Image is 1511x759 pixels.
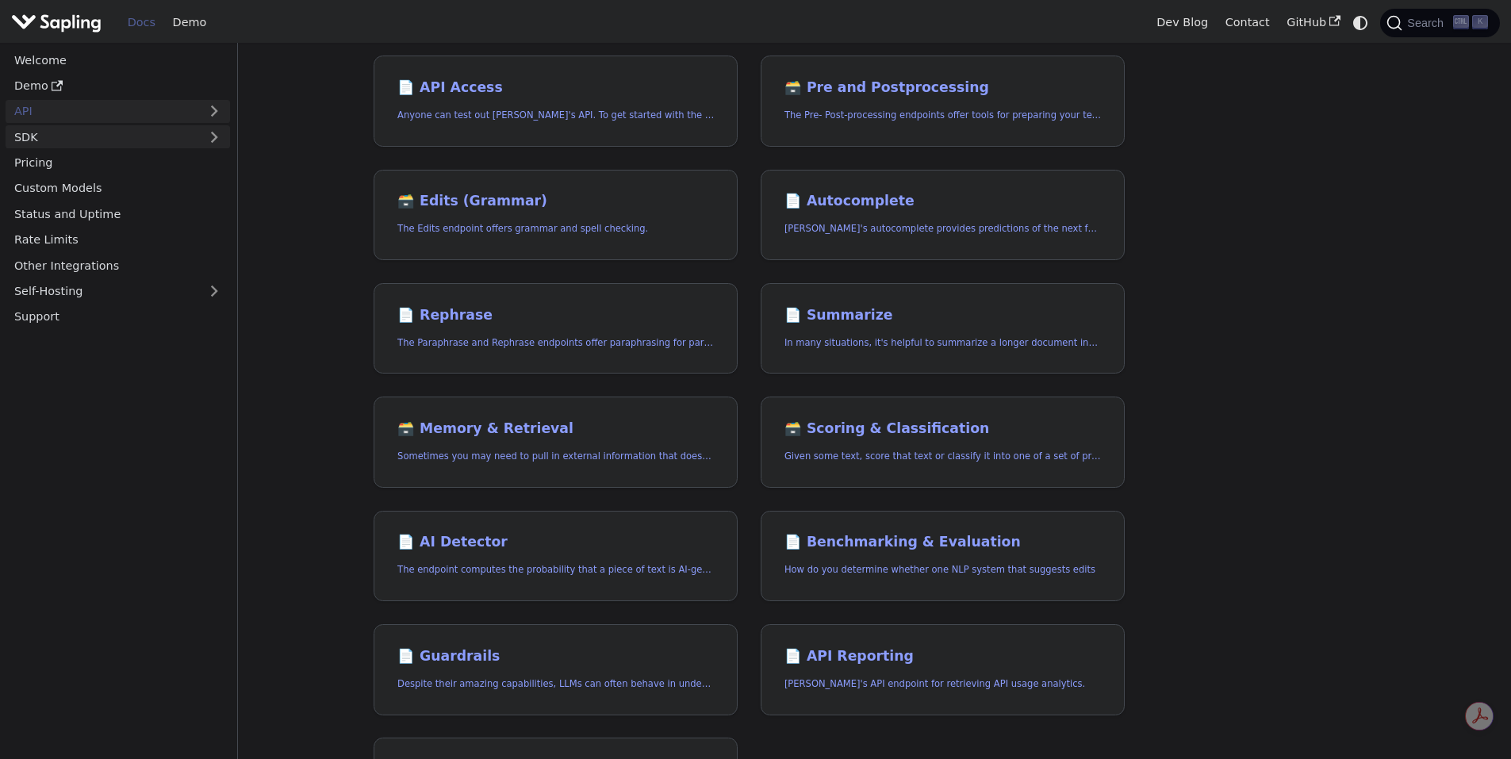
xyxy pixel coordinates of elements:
a: Other Integrations [6,254,230,277]
kbd: K [1472,15,1488,29]
a: Rate Limits [6,228,230,251]
a: Support [6,305,230,328]
a: Demo [164,10,215,35]
img: Sapling.ai [11,11,102,34]
h2: AI Detector [397,534,714,551]
a: Sapling.ai [11,11,107,34]
button: Expand sidebar category 'API' [198,100,230,123]
p: The Edits endpoint offers grammar and spell checking. [397,221,714,236]
a: SDK [6,125,198,148]
a: Custom Models [6,177,230,200]
h2: API Reporting [784,648,1101,665]
h2: Benchmarking & Evaluation [784,534,1101,551]
button: Switch between dark and light mode (currently system mode) [1349,11,1372,34]
p: Anyone can test out Sapling's API. To get started with the API, simply: [397,108,714,123]
h2: Rephrase [397,307,714,324]
p: The Pre- Post-processing endpoints offer tools for preparing your text data for ingestation as we... [784,108,1101,123]
h2: Guardrails [397,648,714,665]
a: Demo [6,75,230,98]
a: 🗃️ Edits (Grammar)The Edits endpoint offers grammar and spell checking. [374,170,738,261]
a: Dev Blog [1148,10,1216,35]
h2: Pre and Postprocessing [784,79,1101,97]
p: In many situations, it's helpful to summarize a longer document into a shorter, more easily diges... [784,335,1101,351]
h2: Edits (Grammar) [397,193,714,210]
h2: API Access [397,79,714,97]
a: Welcome [6,48,230,71]
a: 📄️ API AccessAnyone can test out [PERSON_NAME]'s API. To get started with the API, simply: [374,56,738,147]
h2: Memory & Retrieval [397,420,714,438]
button: Search (Ctrl+K) [1380,9,1499,37]
a: 📄️ Benchmarking & EvaluationHow do you determine whether one NLP system that suggests edits [761,511,1125,602]
a: Status and Uptime [6,202,230,225]
p: Despite their amazing capabilities, LLMs can often behave in undesired [397,677,714,692]
button: Expand sidebar category 'SDK' [198,125,230,148]
h2: Summarize [784,307,1101,324]
a: Pricing [6,151,230,174]
p: Sapling's API endpoint for retrieving API usage analytics. [784,677,1101,692]
a: 📄️ RephraseThe Paraphrase and Rephrase endpoints offer paraphrasing for particular styles. [374,283,738,374]
a: 📄️ Autocomplete[PERSON_NAME]'s autocomplete provides predictions of the next few characters or words [761,170,1125,261]
a: GitHub [1278,10,1348,35]
a: 📄️ AI DetectorThe endpoint computes the probability that a piece of text is AI-generated, [374,511,738,602]
p: How do you determine whether one NLP system that suggests edits [784,562,1101,577]
a: 📄️ SummarizeIn many situations, it's helpful to summarize a longer document into a shorter, more ... [761,283,1125,374]
a: 🗃️ Memory & RetrievalSometimes you may need to pull in external information that doesn't fit in t... [374,397,738,488]
a: Self-Hosting [6,280,230,303]
p: Sometimes you may need to pull in external information that doesn't fit in the context size of an... [397,449,714,464]
a: 🗃️ Scoring & ClassificationGiven some text, score that text or classify it into one of a set of p... [761,397,1125,488]
p: The endpoint computes the probability that a piece of text is AI-generated, [397,562,714,577]
a: API [6,100,198,123]
a: 📄️ API Reporting[PERSON_NAME]'s API endpoint for retrieving API usage analytics. [761,624,1125,715]
a: 📄️ GuardrailsDespite their amazing capabilities, LLMs can often behave in undesired [374,624,738,715]
h2: Autocomplete [784,193,1101,210]
p: Sapling's autocomplete provides predictions of the next few characters or words [784,221,1101,236]
a: Docs [119,10,164,35]
p: The Paraphrase and Rephrase endpoints offer paraphrasing for particular styles. [397,335,714,351]
span: Search [1402,17,1453,29]
a: 🗃️ Pre and PostprocessingThe Pre- Post-processing endpoints offer tools for preparing your text d... [761,56,1125,147]
h2: Scoring & Classification [784,420,1101,438]
p: Given some text, score that text or classify it into one of a set of pre-specified categories. [784,449,1101,464]
a: Contact [1217,10,1279,35]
